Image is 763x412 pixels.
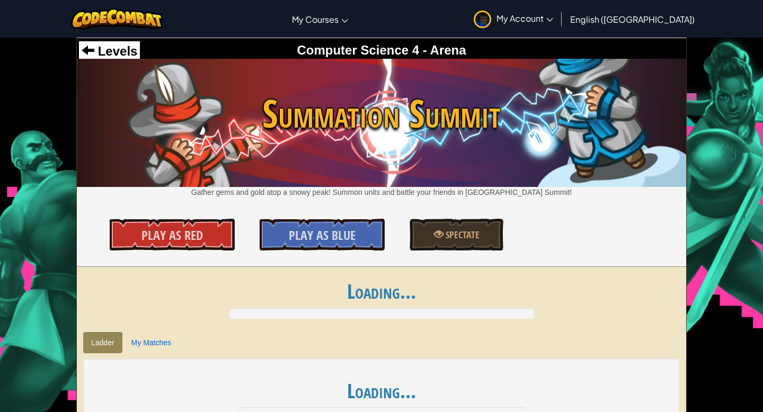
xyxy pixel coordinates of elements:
[141,227,203,244] span: Play As Red
[94,380,669,402] h1: Loading...
[77,187,686,198] p: Gather gems and gold atop a snowy peak! Summon units and battle your friends in [GEOGRAPHIC_DATA]...
[77,59,686,187] img: Summation Summit
[565,5,700,33] a: English ([GEOGRAPHIC_DATA])
[468,2,558,35] a: My Account
[289,227,356,244] span: Play As Blue
[570,14,695,25] span: English ([GEOGRAPHIC_DATA])
[474,11,491,28] img: avatar
[94,44,137,58] span: Levels
[77,280,686,302] h1: Loading...
[419,43,466,57] span: - Arena
[410,219,503,250] a: Spectate
[292,14,339,25] span: My Courses
[123,332,179,353] a: My Matches
[82,44,137,58] a: Levels
[71,8,164,30] img: CodeCombat logo
[297,43,419,57] span: Computer Science 4
[496,13,553,24] span: My Account
[77,86,686,141] span: Summation Summit
[443,228,480,241] span: Spectate
[287,5,353,33] a: My Courses
[83,332,122,353] a: Ladder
